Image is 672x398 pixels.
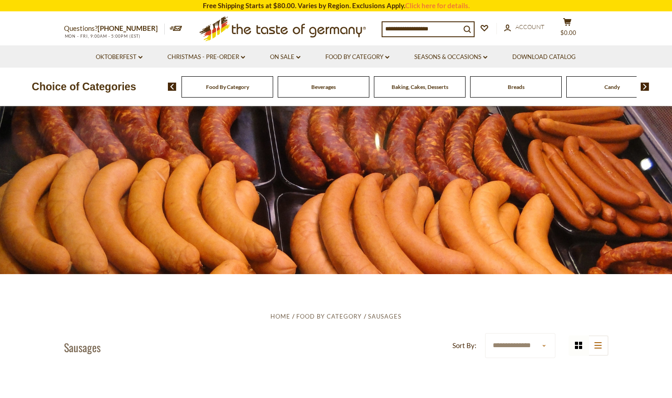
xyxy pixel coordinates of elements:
[604,84,620,90] a: Candy
[414,52,487,62] a: Seasons & Occasions
[560,29,576,36] span: $0.00
[270,52,300,62] a: On Sale
[554,18,581,40] button: $0.00
[368,313,402,320] a: Sausages
[392,84,448,90] a: Baking, Cakes, Desserts
[504,22,544,32] a: Account
[512,52,576,62] a: Download Catalog
[64,34,141,39] span: MON - FRI, 9:00AM - 5:00PM (EST)
[641,83,649,91] img: next arrow
[515,23,544,30] span: Account
[508,84,525,90] a: Breads
[64,340,101,354] h1: Sausages
[96,52,142,62] a: Oktoberfest
[206,84,249,90] a: Food By Category
[325,52,389,62] a: Food By Category
[296,313,362,320] a: Food By Category
[167,52,245,62] a: Christmas - PRE-ORDER
[64,23,165,34] p: Questions?
[452,340,476,351] label: Sort By:
[405,1,470,10] a: Click here for details.
[98,24,158,32] a: [PHONE_NUMBER]
[311,84,336,90] a: Beverages
[270,313,290,320] a: Home
[168,83,177,91] img: previous arrow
